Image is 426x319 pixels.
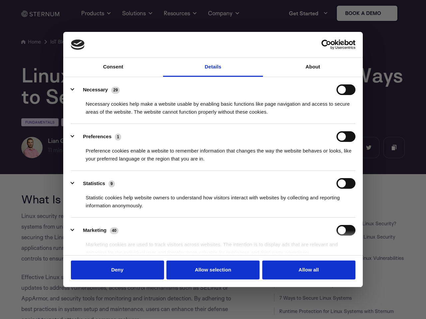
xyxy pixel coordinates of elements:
img: logo [71,40,85,50]
a: Details [163,58,263,77]
label: Marketing [83,228,106,233]
div: Preference cookies enable a website to remember information that changes the way the website beha... [71,142,355,163]
span: 1 [115,134,121,140]
label: Preferences [83,134,111,139]
a: Consent [63,58,163,77]
button: Necessary (29) [71,84,124,95]
label: Necessary [83,87,108,92]
button: Allow all [262,261,355,279]
a: About [263,58,363,77]
label: Statistics [83,181,105,186]
span: 29 [111,87,120,93]
button: Statistics (9) [71,178,119,189]
a: Usercentrics Cookiebot - opens in a new window [297,40,355,50]
span: 9 [108,180,115,187]
button: Allow selection [166,261,260,279]
button: Preferences (1) [71,131,125,142]
span: 40 [110,227,118,234]
button: Deny [71,261,164,279]
div: Marketing cookies are used to track visitors across websites. The intention is to display ads tha... [71,236,355,257]
div: Necessary cookies help make a website usable by enabling basic functions like page navigation and... [71,95,355,116]
div: Statistic cookies help website owners to understand how visitors interact with websites by collec... [71,189,355,210]
button: Marketing (40) [71,225,123,236]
